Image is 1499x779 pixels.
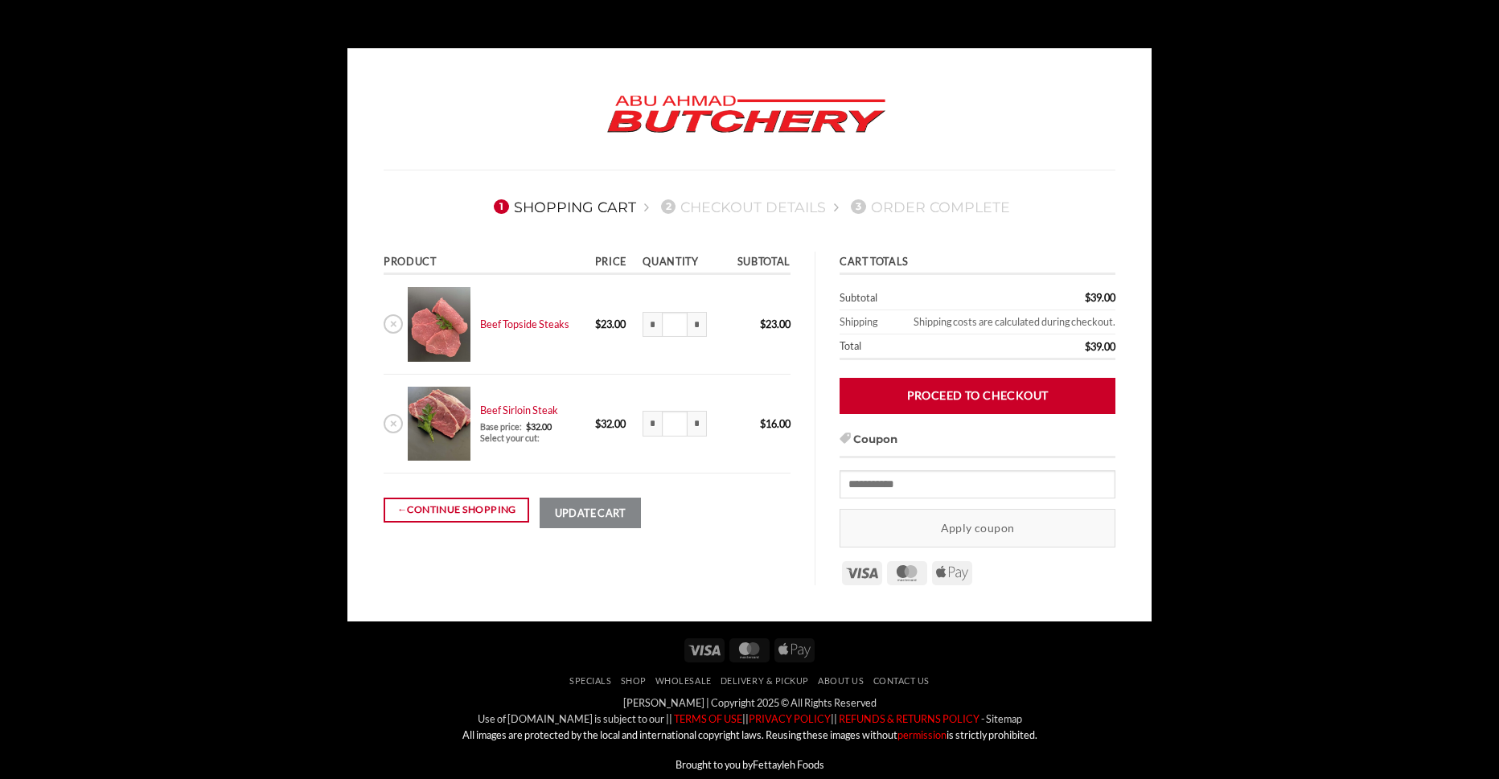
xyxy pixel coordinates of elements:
[480,404,558,416] a: Beef Sirloin Steak
[595,417,601,430] span: $
[408,287,470,362] img: Cart
[753,758,824,771] a: Fettayleh Foods
[595,318,626,330] bdi: 23.00
[655,675,712,686] a: Wholesale
[837,712,979,725] a: REFUNDS & RETURNS POLICY
[674,712,742,725] font: TERMS OF USE
[384,186,1115,228] nav: Checkout steps
[621,675,647,686] a: SHOP
[840,559,975,586] div: Payment icons
[595,417,626,430] bdi: 32.00
[656,199,827,215] a: 2Checkout details
[526,421,531,432] span: $
[480,433,540,444] dt: Select your cut:
[359,727,1140,743] p: All images are protected by the local and international copyright laws. Reusing these images with...
[661,199,676,214] span: 2
[359,756,1140,773] p: Brought to you by
[682,636,817,662] div: Payment icons
[873,675,930,686] a: Contact Us
[384,498,529,523] a: Continue shopping
[589,252,638,275] th: Price
[569,675,611,686] a: Specials
[480,421,522,433] dt: Base price:
[986,712,1022,725] a: Sitemap
[840,334,990,360] th: Total
[840,310,887,334] th: Shipping
[526,421,552,432] span: 32.00
[384,414,403,433] a: Remove Beef Sirloin Steak from cart
[840,252,1115,275] th: Cart totals
[595,318,601,330] span: $
[760,417,766,430] span: $
[1085,291,1115,304] bdi: 39.00
[593,84,899,146] img: Abu Ahmad Butchery
[408,387,470,461] img: Cart
[840,378,1115,414] a: Proceed to checkout
[638,252,723,275] th: Quantity
[672,712,742,725] a: TERMS OF USE
[721,675,809,686] a: Delivery & Pickup
[494,199,508,214] span: 1
[818,675,864,686] a: About Us
[397,502,408,518] span: ←
[749,712,831,725] a: PRIVACY POLICY
[384,314,403,334] a: Remove Beef Topside Steaks from cart
[1085,340,1115,353] bdi: 39.00
[384,252,589,275] th: Product
[887,310,1115,334] td: Shipping costs are calculated during checkout.
[897,728,947,741] a: permission
[540,498,641,527] button: Update cart
[760,318,791,330] bdi: 23.00
[840,431,1115,458] h3: Coupon
[723,252,790,275] th: Subtotal
[1085,340,1090,353] span: $
[760,318,766,330] span: $
[480,318,569,330] a: Beef Topside Steaks
[840,286,990,310] th: Subtotal
[981,712,984,725] a: -
[840,509,1115,547] button: Apply coupon
[489,199,636,215] a: 1Shopping Cart
[839,712,979,725] font: REFUNDS & RETURNS POLICY
[760,417,791,430] bdi: 16.00
[1085,291,1090,304] span: $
